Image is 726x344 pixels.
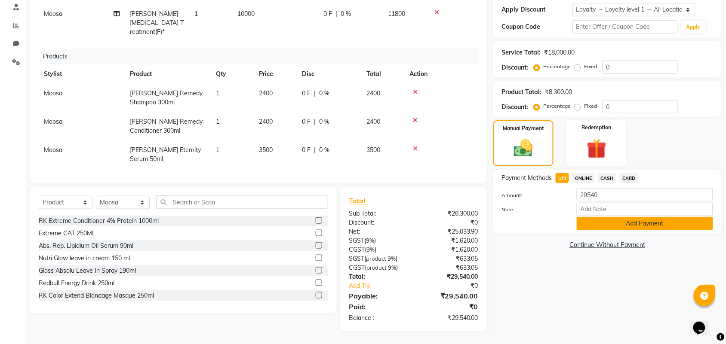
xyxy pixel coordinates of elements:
span: CASH [598,173,617,183]
label: Percentage [544,63,571,70]
div: Total: [342,272,414,281]
iframe: chat widget [690,310,717,335]
span: 9% [366,237,374,244]
span: | [314,146,316,155]
span: [PERSON_NAME] Eternity Serum 50ml [130,146,201,163]
th: Total [361,64,404,84]
span: 1 [216,89,219,97]
div: ₹1,620.00 [413,236,485,245]
label: Note: [495,206,570,213]
label: Fixed [584,63,597,70]
span: CARD [620,173,638,183]
div: ₹18,000.00 [544,48,575,57]
div: RK Extreme Conditioner 4% Protein 1000ml [39,216,159,225]
label: Fixed [584,102,597,110]
div: Discount: [502,63,529,72]
div: Paid: [342,301,414,312]
span: 3500 [259,146,273,154]
input: Add Note [577,203,713,216]
span: 10000 [237,10,255,18]
span: SGST [349,255,364,262]
span: | [314,89,316,98]
div: Payable: [342,291,414,301]
span: 11800 [388,10,405,18]
div: ( ) [342,263,414,272]
div: ₹633.05 [413,254,485,263]
div: ( ) [342,254,414,263]
div: Nutri Glow leave in cream 150 ml [39,254,130,263]
span: 9% [388,264,396,271]
div: ₹0 [413,301,485,312]
div: ₹0 [413,218,485,227]
div: ( ) [342,236,414,245]
span: 0 % [319,146,329,155]
div: ₹29,540.00 [413,314,485,323]
span: UPI [556,173,569,183]
span: 0 F [302,146,311,155]
label: Amount: [495,192,570,199]
span: 9% [366,246,375,253]
div: ₹26,300.00 [413,209,485,218]
th: Stylist [39,64,125,84]
div: Net: [342,227,414,236]
div: ₹25,033.90 [413,227,485,236]
div: ₹8,300.00 [545,88,572,97]
div: Discount: [502,103,529,112]
div: Discount: [342,218,414,227]
div: Extreme CAT 250ML [39,229,95,238]
input: Search or Scan [156,195,328,209]
span: [PERSON_NAME] Remedy Shampoo 300ml [130,89,203,106]
span: [PERSON_NAME] [MEDICAL_DATA] Treatment(F)* [130,10,184,36]
div: Balance : [342,314,414,323]
span: product [366,264,387,271]
input: Amount [577,188,713,201]
button: Apply [681,21,706,33]
span: 0 F [302,117,311,126]
span: 0 % [319,89,329,98]
div: ₹29,540.00 [413,291,485,301]
div: Apply Discount [502,5,572,14]
div: Abs. Rep. Lipidium Oil Serum 90ml [39,241,133,250]
div: ₹29,540.00 [413,272,485,281]
span: Payment Methods [502,174,552,183]
span: [PERSON_NAME] Remedy Conditioner 300ml [130,118,203,134]
th: Action [404,64,478,84]
label: Manual Payment [503,125,544,132]
span: product [366,255,386,262]
div: Sub Total: [342,209,414,218]
span: 2400 [259,89,273,97]
span: SGST [349,237,364,244]
span: CGST [349,264,365,271]
span: Total [349,196,369,205]
label: Percentage [544,102,571,110]
span: 1 [194,10,198,18]
img: _gift.svg [581,137,613,161]
span: ONLINE [572,173,595,183]
div: Product Total: [502,88,542,97]
span: 2400 [259,118,273,125]
th: Price [254,64,297,84]
span: 0 F [302,89,311,98]
span: 1 [216,146,219,154]
label: Redemption [582,124,612,131]
span: Moosa [44,146,62,154]
span: CGST [349,246,365,253]
div: RK Color Extend Blondage Masque 250ml [39,291,154,300]
span: 2400 [366,89,380,97]
div: Gloss Absolu Leave In Spray 190ml [39,266,136,275]
span: 0 % [341,9,351,18]
span: 0 % [319,117,329,126]
div: Products [40,49,485,64]
div: ( ) [342,245,414,254]
span: 1 [216,118,219,125]
span: 3500 [366,146,380,154]
a: Continue Without Payment [495,240,720,250]
th: Qty [211,64,254,84]
button: Add Payment [577,217,713,230]
span: Moosa [44,10,62,18]
span: 9% [388,255,396,262]
a: Add Tip [342,281,425,290]
div: ₹1,620.00 [413,245,485,254]
span: 0 F [323,9,332,18]
div: ₹633.05 [413,263,485,272]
